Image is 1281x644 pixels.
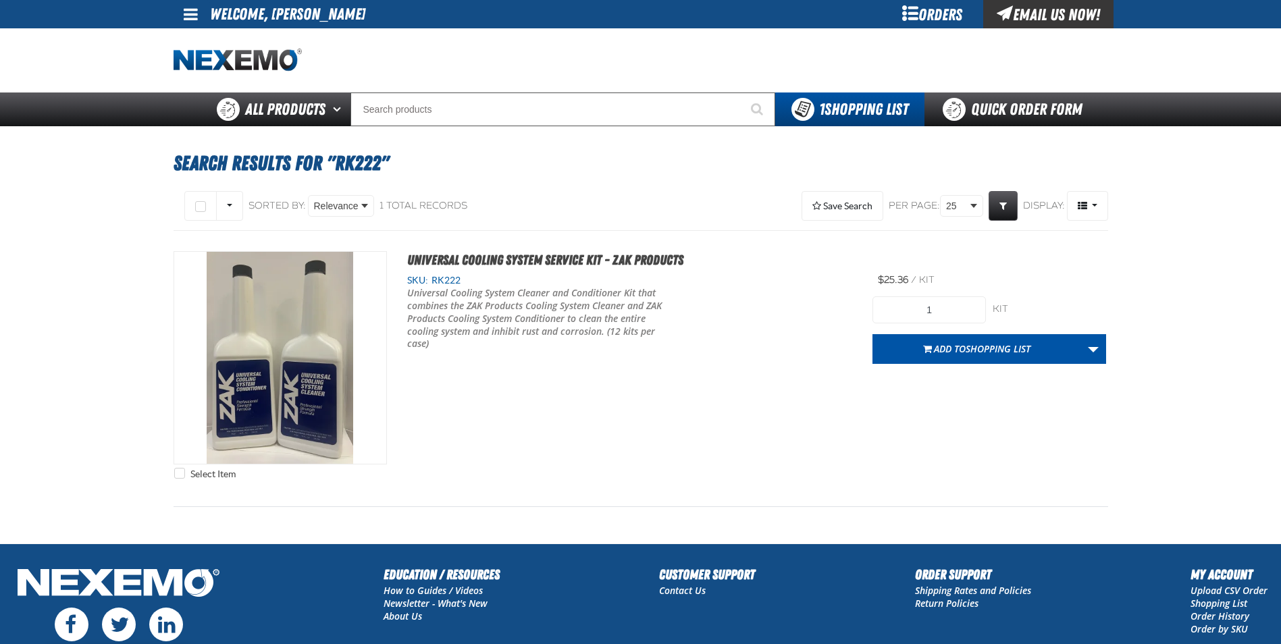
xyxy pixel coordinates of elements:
a: Newsletter - What's New [384,597,488,610]
span: Shopping List [819,100,908,119]
p: Universal Cooling System Cleaner and Conditioner Kit that combines the ZAK Products Cooling Syste... [407,287,675,350]
span: RK222 [428,275,461,286]
span: / [911,274,916,286]
a: Quick Order Form [924,92,1107,126]
span: Product Grid Views Toolbar [1068,192,1107,220]
img: Nexemo Logo [14,564,224,604]
label: Select Item [174,468,236,481]
span: Shopping List [966,342,1030,355]
input: Product Quantity [872,296,986,323]
button: Open All Products pages [328,92,350,126]
button: Expand or Collapse Saved Search drop-down to save a search query [802,191,883,221]
img: Nexemo logo [174,49,302,72]
a: Shipping Rates and Policies [915,584,1031,597]
div: 1 total records [380,200,467,213]
a: Return Policies [915,597,978,610]
a: Shopping List [1191,597,1247,610]
a: Upload CSV Order [1191,584,1267,597]
a: Home [174,49,302,72]
a: More Actions [1080,334,1106,364]
a: Order History [1191,610,1249,622]
span: Per page: [889,200,940,213]
input: Search [350,92,775,126]
h1: Search Results for "RK222" [174,145,1108,182]
input: Select Item [174,468,185,479]
div: kit [993,303,1106,316]
img: Universal Cooling System Service Kit - ZAK Products [174,252,386,464]
h2: Education / Resources [384,564,500,585]
button: Start Searching [741,92,775,126]
span: $25.36 [878,274,908,286]
button: You have 1 Shopping List. Open to view details [775,92,924,126]
span: kit [919,274,935,286]
a: About Us [384,610,422,622]
h2: My Account [1191,564,1267,585]
span: Sorted By: [249,200,306,211]
span: Add to [934,342,1030,355]
button: Add toShopping List [872,334,1081,364]
span: Save Search [823,200,872,211]
a: How to Guides / Videos [384,584,483,597]
span: 25 [946,199,968,213]
a: Contact Us [659,584,706,597]
span: Display: [1023,200,1065,211]
h2: Order Support [915,564,1031,585]
: View Details of the Universal Cooling System Service Kit - ZAK Products [174,252,386,464]
button: Product Grid Views Toolbar [1067,191,1108,221]
div: SKU: [407,274,853,287]
a: Universal Cooling System Service Kit - ZAK Products [407,252,683,268]
a: Order by SKU [1191,622,1248,635]
button: Rows selection options [216,191,243,221]
h2: Customer Support [659,564,755,585]
span: All Products [245,97,325,122]
a: Expand or Collapse Grid Filters [989,191,1018,221]
span: Relevance [314,199,359,213]
strong: 1 [819,100,825,119]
